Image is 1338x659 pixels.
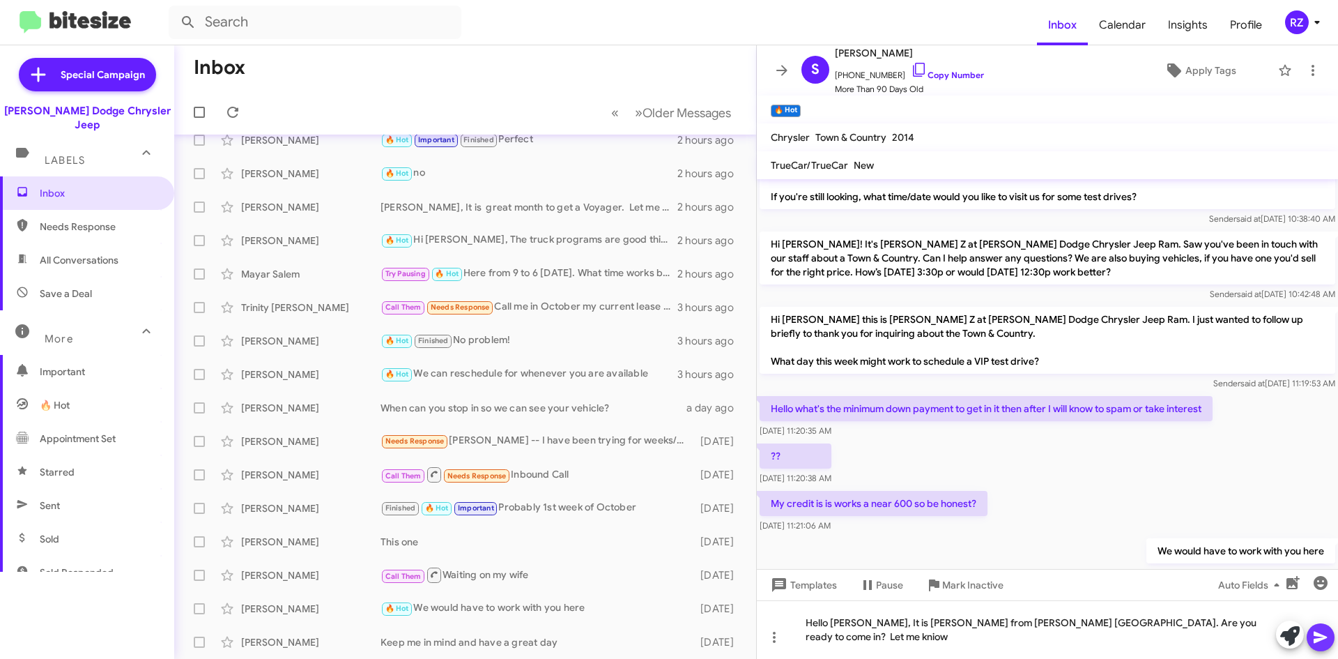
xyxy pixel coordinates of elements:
div: a day ago [686,401,745,415]
div: Hi [PERSON_NAME], The truck programs are good this month and the selection is great. Maybe [DATE]... [380,232,677,248]
span: Needs Response [385,437,445,446]
span: Finished [418,336,449,345]
span: Important [458,503,494,513]
span: Needs Response [431,303,490,312]
span: Labels [45,154,85,167]
div: Probably 1st week of October [380,500,693,516]
span: 🔥 Hot [40,398,70,412]
a: Copy Number [911,70,984,80]
span: Needs Response [40,220,158,234]
span: [DATE] 11:20:35 AM [760,425,831,436]
span: said at [1240,378,1265,388]
span: [PHONE_NUMBER] [835,61,984,82]
button: RZ [1273,10,1323,34]
p: Hi [PERSON_NAME] this is [PERSON_NAME] Z at [PERSON_NAME] Dodge Chrysler Jeep Ram. I just wanted ... [760,307,1335,374]
div: Keep me in mind and have a great day [380,635,693,649]
span: Special Campaign [61,68,145,82]
div: [PERSON_NAME] [241,368,380,381]
div: Here from 9 to 6 [DATE]. What time works best for you? [380,266,677,282]
span: Sender [DATE] 10:42:48 AM [1210,289,1335,299]
div: 3 hours ago [677,368,745,381]
span: [PERSON_NAME] [835,45,984,61]
span: Town & Country [815,131,886,144]
span: Finished [463,135,494,144]
div: [PERSON_NAME] [241,334,380,348]
div: Hello [PERSON_NAME], It is [PERSON_NAME] from [PERSON_NAME] [GEOGRAPHIC_DATA]. Are you ready to c... [757,600,1338,659]
a: Profile [1219,5,1273,45]
div: [DATE] [693,535,745,549]
div: [DATE] [693,434,745,448]
div: 2 hours ago [677,167,745,181]
span: Call Them [385,471,422,480]
nav: Page navigation example [603,98,739,127]
span: Sender [DATE] 11:19:53 AM [1213,378,1335,388]
span: Chrysler [771,131,810,144]
a: Insights [1157,5,1219,45]
span: 🔥 Hot [385,336,409,345]
p: We would have to work with you here [1146,538,1335,563]
a: Inbox [1037,5,1088,45]
span: Call Them [385,572,422,581]
div: We can reschedule for whenever you are available [380,366,677,382]
div: no [380,165,677,181]
div: 2 hours ago [677,200,745,214]
div: [PERSON_NAME] [241,133,380,147]
span: said at [1243,568,1268,578]
span: Important [40,365,158,379]
span: Sold [40,532,59,546]
div: [PERSON_NAME], It is great month to get a Voyager. Let me know [PERSON_NAME] [380,200,677,214]
div: [DATE] [693,468,745,482]
button: Auto Fields [1207,573,1296,598]
span: [DATE] 11:21:06 AM [760,520,831,531]
div: [PERSON_NAME] [241,602,380,616]
span: 🔥 Hot [385,604,409,613]
span: 🔥 Hot [385,370,409,379]
div: 3 hours ago [677,301,745,315]
button: Templates [757,573,848,598]
small: 🔥 Hot [771,105,801,117]
a: Special Campaign [19,58,156,91]
span: TrueCar/TrueCar [771,159,848,172]
span: Calendar [1088,5,1157,45]
div: [PERSON_NAME] [241,401,380,415]
div: [DATE] [693,501,745,515]
span: Apply Tags [1185,58,1236,83]
div: 2 hours ago [677,267,745,281]
button: Apply Tags [1128,58,1271,83]
span: 🔥 Hot [385,236,409,245]
div: RZ [1285,10,1309,34]
p: ?? [760,444,831,469]
p: Hello what's the minimum down payment to get in it then after I will know to spam or take interest [760,396,1213,421]
div: [PERSON_NAME] [241,200,380,214]
span: S [811,59,820,81]
span: Starred [40,465,75,479]
div: We would have to work with you here [380,600,693,616]
span: 🔥 Hot [385,169,409,178]
div: Waiting on my wife [380,566,693,584]
div: No problem! [380,333,677,349]
span: More Than 90 Days Old [835,82,984,96]
div: [PERSON_NAME] [241,468,380,482]
div: Inbound Call [380,466,693,483]
span: Templates [768,573,837,598]
span: said at [1237,289,1261,299]
span: Auto Fields [1218,573,1285,598]
div: [PERSON_NAME] [241,234,380,248]
div: [DATE] [693,635,745,649]
button: Next [626,98,739,127]
span: » [635,104,643,121]
div: 2 hours ago [677,234,745,248]
div: This one [380,535,693,549]
span: More [45,333,73,345]
div: [PERSON_NAME] [241,568,380,582]
span: « [611,104,619,121]
span: said at [1236,213,1261,224]
div: [DATE] [693,602,745,616]
div: [PERSON_NAME] [241,167,380,181]
span: All Conversations [40,253,118,267]
span: Older Messages [643,105,731,121]
div: Trinity [PERSON_NAME] [241,301,380,315]
p: Hi [PERSON_NAME]! It's [PERSON_NAME] Z at [PERSON_NAME] Dodge Chrysler Jeep Ram. Saw you've been ... [760,232,1335,285]
button: Mark Inactive [914,573,1015,598]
